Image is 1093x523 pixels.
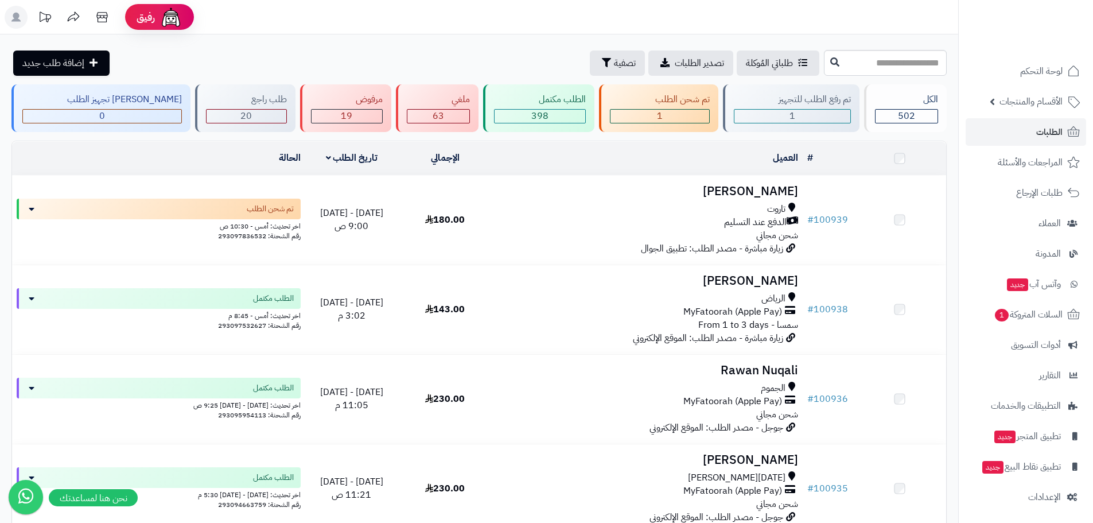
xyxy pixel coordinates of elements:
[761,292,785,305] span: الرياض
[13,51,110,76] a: إضافة طلب جديد
[311,93,383,106] div: مرفوض
[807,392,848,406] a: #100936
[433,109,444,123] span: 63
[207,110,286,123] div: 20
[253,293,294,304] span: الطلب مكتمل
[982,461,1003,474] span: جديد
[807,213,848,227] a: #100939
[721,84,862,132] a: تم رفع الطلب للتجهيز 1
[9,84,193,132] a: [PERSON_NAME] تجهيز الطلب 0
[1006,276,1061,292] span: وآتس آب
[22,93,182,106] div: [PERSON_NAME] تجهيز الطلب
[320,206,383,233] span: [DATE] - [DATE] 9:00 ص
[683,305,782,319] span: MyFatoorah (Apple Pay)
[698,318,798,332] span: سمسا - From 1 to 3 days
[966,179,1086,207] a: طلبات الإرجاع
[734,110,850,123] div: 1
[966,483,1086,511] a: الإعدادات
[756,408,798,421] span: شحن مجاني
[407,110,469,123] div: 63
[966,240,1086,268] a: المدونة
[1015,29,1082,53] img: logo-2.png
[496,454,798,467] h3: [PERSON_NAME]
[998,154,1063,171] span: المراجعات والأسئلة
[688,471,785,485] span: [DATE][PERSON_NAME]
[99,109,105,123] span: 0
[425,482,465,495] span: 230.00
[495,110,585,123] div: 398
[425,303,465,316] span: 143.00
[206,93,286,106] div: طلب راجع
[648,51,733,76] a: تصدير الطلبات
[193,84,297,132] a: طلب راجع 20
[590,51,645,76] button: تصفية
[746,56,793,70] span: طلباتي المُوكلة
[966,118,1086,146] a: الطلبات
[966,210,1086,237] a: العملاء
[966,453,1086,481] a: تطبيق نقاط البيعجديد
[756,228,798,242] span: شحن مجاني
[1036,246,1061,262] span: المدونة
[23,110,181,123] div: 0
[807,213,814,227] span: #
[995,309,1009,321] span: 1
[312,110,382,123] div: 19
[898,109,915,123] span: 502
[218,320,301,331] span: رقم الشحنة: 293097532627
[807,482,814,495] span: #
[807,303,814,316] span: #
[807,482,848,495] a: #100935
[683,485,782,498] span: MyFatoorah (Apple Pay)
[966,331,1086,359] a: أدوات التسويق
[756,497,798,511] span: شحن مجاني
[531,109,549,123] span: 398
[137,10,155,24] span: رفيق
[737,51,819,76] a: طلباتي المُوكلة
[993,428,1061,444] span: تطبيق المتجر
[641,242,783,255] span: زيارة مباشرة - مصدر الطلب: تطبيق الجوال
[683,395,782,408] span: MyFatoorah (Apple Pay)
[761,382,785,395] span: الجموم
[320,385,383,412] span: [DATE] - [DATE] 11:05 م
[425,213,465,227] span: 180.00
[862,84,949,132] a: الكل502
[1036,124,1063,140] span: الطلبات
[610,93,709,106] div: تم شحن الطلب
[17,398,301,410] div: اخر تحديث: [DATE] - [DATE] 9:25 ص
[981,459,1061,475] span: تطبيق نقاط البيع
[597,84,720,132] a: تم شحن الطلب 1
[279,151,301,165] a: الحالة
[994,431,1016,443] span: جديد
[614,56,636,70] span: تصفية
[298,84,394,132] a: مرفوض 19
[994,307,1063,323] span: السلات المتروكة
[807,303,848,316] a: #100938
[1028,489,1061,505] span: الإعدادات
[496,185,798,198] h3: [PERSON_NAME]
[1007,278,1028,291] span: جديد
[999,94,1063,110] span: الأقسام والمنتجات
[496,364,798,377] h3: Rawan Nuqali
[425,392,465,406] span: 230.00
[875,93,938,106] div: الكل
[341,109,352,123] span: 19
[218,499,301,510] span: رقم الشحنة: 293094663759
[734,93,851,106] div: تم رفع الطلب للتجهيز
[1020,63,1063,79] span: لوحة التحكم
[30,6,59,32] a: تحديثات المنصة
[481,84,597,132] a: الطلب مكتمل 398
[218,410,301,420] span: رقم الشحنة: 293095954113
[1039,367,1061,383] span: التقارير
[496,274,798,288] h3: [PERSON_NAME]
[218,231,301,241] span: رقم الشحنة: 293097836532
[22,56,84,70] span: إضافة طلب جديد
[724,216,787,229] span: الدفع عند التسليم
[17,309,301,321] div: اخر تحديث: أمس - 8:45 م
[247,203,294,215] span: تم شحن الطلب
[966,149,1086,176] a: المراجعات والأسئلة
[807,151,813,165] a: #
[966,362,1086,389] a: التقارير
[326,151,378,165] a: تاريخ الطلب
[767,203,785,216] span: تاروت
[494,93,586,106] div: الطلب مكتمل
